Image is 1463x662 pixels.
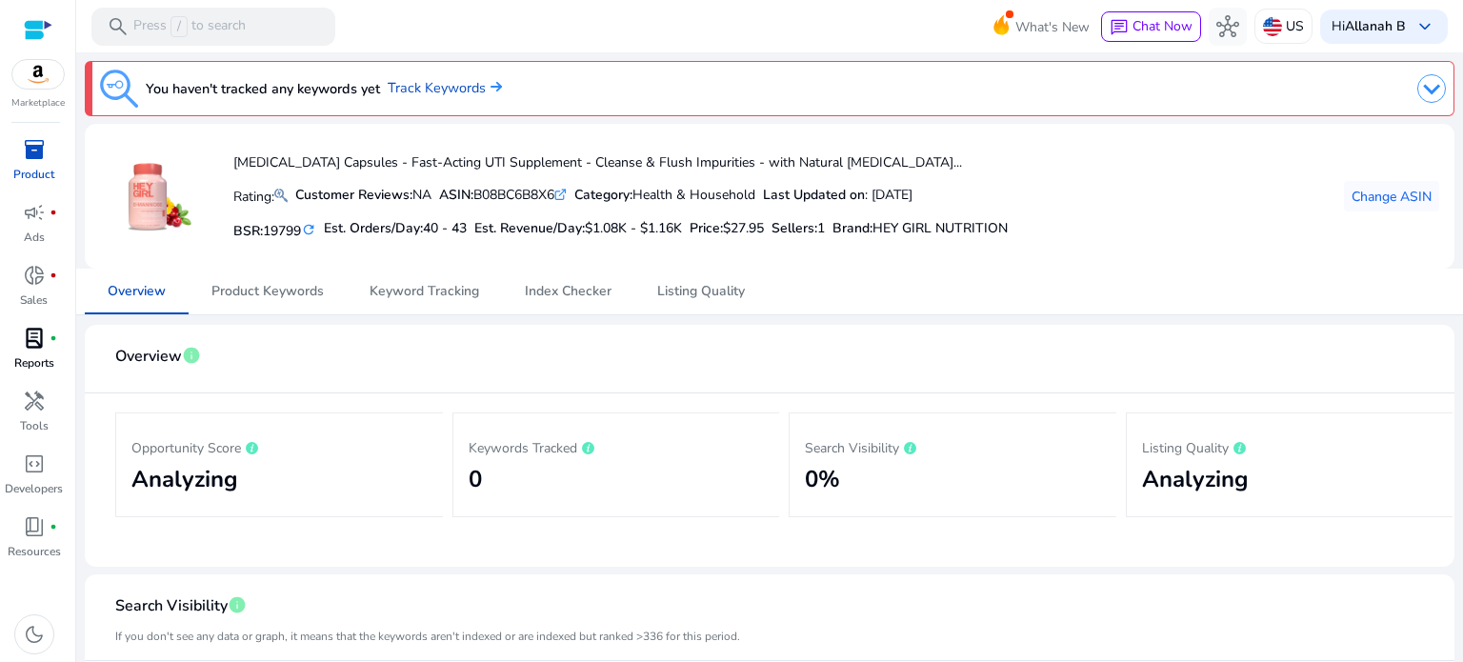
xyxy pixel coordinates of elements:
[388,78,502,99] a: Track Keywords
[14,354,54,371] p: Reports
[100,70,138,108] img: keyword-tracking.svg
[12,60,64,89] img: amazon.svg
[439,186,473,204] b: ASIN:
[20,291,48,309] p: Sales
[115,628,740,646] mat-card-subtitle: If you don't see any data or graph, it means that the keywords aren't indexed or are indexed but ...
[11,96,65,110] p: Marketplace
[211,285,324,298] span: Product Keywords
[233,155,1008,171] h4: [MEDICAL_DATA] Capsules - Fast-Acting UTI Supplement - Cleanse & Flush Impurities - with Natural ...
[657,285,745,298] span: Listing Quality
[1345,17,1406,35] b: Allanah B
[324,221,467,237] h5: Est. Orders/Day:
[1413,15,1436,38] span: keyboard_arrow_down
[23,264,46,287] span: donut_small
[469,435,765,458] p: Keywords Tracked
[23,623,46,646] span: dark_mode
[872,219,1008,237] span: HEY GIRL NUTRITION
[107,15,130,38] span: search
[805,435,1101,458] p: Search Visibility
[170,16,188,37] span: /
[772,221,825,237] h5: Sellers:
[233,219,316,240] h5: BSR:
[108,285,166,298] span: Overview
[50,209,57,216] span: fiber_manual_record
[525,285,611,298] span: Index Checker
[1142,435,1438,458] p: Listing Quality
[23,327,46,350] span: lab_profile
[115,340,182,373] span: Overview
[131,435,428,458] p: Opportunity Score
[182,346,201,365] span: info
[295,185,431,205] div: NA
[370,285,479,298] span: Keyword Tracking
[763,186,865,204] b: Last Updated on
[1101,11,1201,42] button: chatChat Now
[469,466,765,493] h2: 0
[146,77,380,100] h3: You haven't tracked any keywords yet
[1216,15,1239,38] span: hub
[133,16,246,37] p: Press to search
[574,185,755,205] div: Health & Household
[474,221,682,237] h5: Est. Revenue/Day:
[1263,17,1282,36] img: us.svg
[1344,181,1439,211] button: Change ASIN
[23,138,46,161] span: inventory_2
[23,515,46,538] span: book_4
[439,185,567,205] div: B08BC6B8X6
[1286,10,1304,43] p: US
[723,219,764,237] span: $27.95
[131,466,428,493] h2: Analyzing
[1142,466,1438,493] h2: Analyzing
[423,219,467,237] span: 40 - 43
[817,219,825,237] span: 1
[20,417,49,434] p: Tools
[690,221,764,237] h5: Price:
[5,480,63,497] p: Developers
[23,201,46,224] span: campaign
[1132,17,1192,35] span: Chat Now
[263,222,301,240] span: 19799
[122,161,193,232] img: 615ujyIsohL.jpg
[23,452,46,475] span: code_blocks
[1209,8,1247,46] button: hub
[805,466,1101,493] h2: 0%
[13,166,54,183] p: Product
[24,229,45,246] p: Ads
[233,184,288,207] p: Rating:
[1332,20,1406,33] p: Hi
[1015,10,1090,44] span: What's New
[1352,187,1432,207] span: Change ASIN
[832,219,870,237] span: Brand
[832,221,1008,237] h5: :
[8,543,61,560] p: Resources
[295,186,412,204] b: Customer Reviews:
[763,185,912,205] div: : [DATE]
[23,390,46,412] span: handyman
[585,219,682,237] span: $1.08K - $1.16K
[50,271,57,279] span: fiber_manual_record
[301,221,316,239] mat-icon: refresh
[50,523,57,531] span: fiber_manual_record
[228,595,247,614] span: info
[115,590,228,623] span: Search Visibility
[486,81,502,92] img: arrow-right.svg
[574,186,632,204] b: Category:
[1417,74,1446,103] img: dropdown-arrow.svg
[50,334,57,342] span: fiber_manual_record
[1110,18,1129,37] span: chat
